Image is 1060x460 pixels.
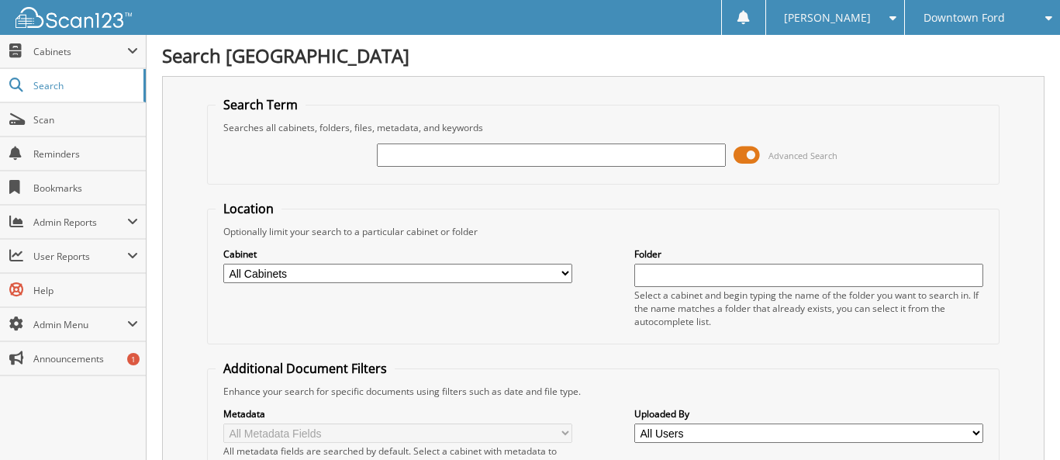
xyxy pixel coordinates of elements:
div: Searches all cabinets, folders, files, metadata, and keywords [216,121,991,134]
legend: Additional Document Filters [216,360,395,377]
span: Search [33,79,136,92]
label: Cabinet [223,247,572,261]
div: Enhance your search for specific documents using filters such as date and file type. [216,385,991,398]
div: 1 [127,353,140,365]
label: Metadata [223,407,572,420]
img: scan123-logo-white.svg [16,7,132,28]
span: Announcements [33,352,138,365]
legend: Search Term [216,96,306,113]
legend: Location [216,200,281,217]
span: Cabinets [33,45,127,58]
h1: Search [GEOGRAPHIC_DATA] [162,43,1044,68]
span: Advanced Search [768,150,837,161]
span: Downtown Ford [924,13,1005,22]
span: Scan [33,113,138,126]
span: User Reports [33,250,127,263]
label: Uploaded By [634,407,983,420]
span: Admin Reports [33,216,127,229]
span: [PERSON_NAME] [784,13,871,22]
span: Help [33,284,138,297]
span: Reminders [33,147,138,161]
div: Select a cabinet and begin typing the name of the folder you want to search in. If the name match... [634,289,983,328]
div: Optionally limit your search to a particular cabinet or folder [216,225,991,238]
label: Folder [634,247,983,261]
span: Admin Menu [33,318,127,331]
span: Bookmarks [33,182,138,195]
